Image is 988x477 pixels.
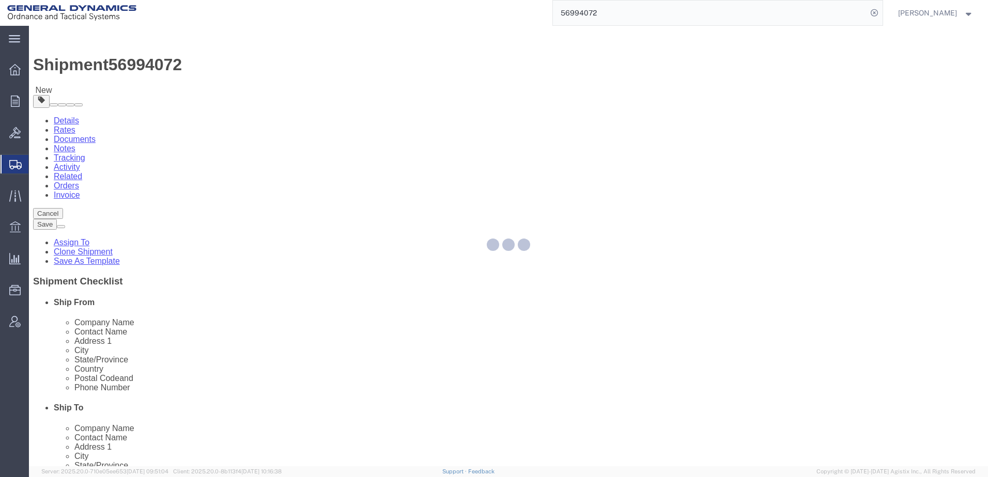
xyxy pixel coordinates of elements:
[7,5,136,21] img: logo
[442,468,468,474] a: Support
[816,467,976,476] span: Copyright © [DATE]-[DATE] Agistix Inc., All Rights Reserved
[898,7,974,19] button: [PERSON_NAME]
[173,468,282,474] span: Client: 2025.20.0-8b113f4
[127,468,168,474] span: [DATE] 09:51:04
[468,468,495,474] a: Feedback
[41,468,168,474] span: Server: 2025.20.0-710e05ee653
[898,7,957,19] span: Richard Lautenbacher
[241,468,282,474] span: [DATE] 10:16:38
[553,1,867,25] input: Search for shipment number, reference number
